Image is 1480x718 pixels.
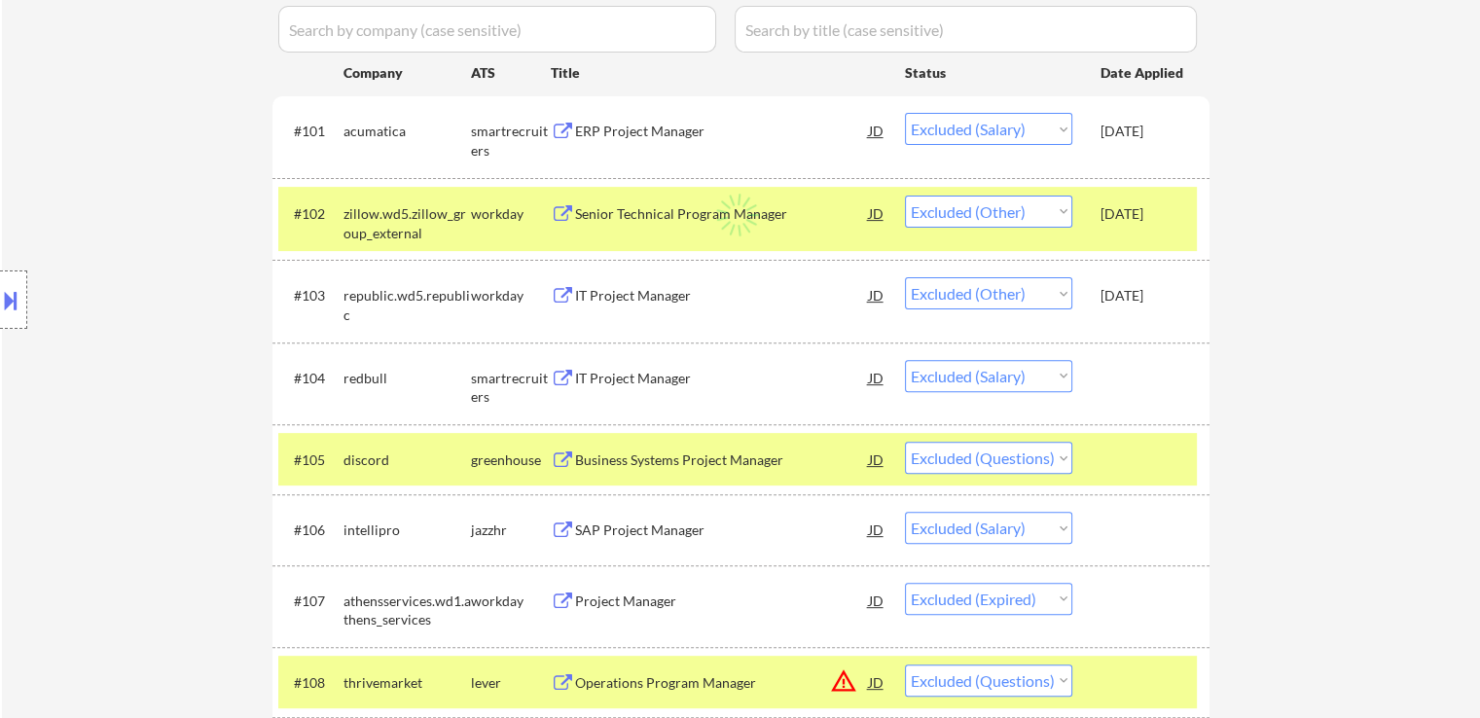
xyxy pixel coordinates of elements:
[867,277,886,312] div: JD
[575,521,869,540] div: SAP Project Manager
[867,113,886,148] div: JD
[471,450,551,470] div: greenhouse
[343,286,471,324] div: republic.wd5.republic
[575,204,869,224] div: Senior Technical Program Manager
[867,583,886,618] div: JD
[867,442,886,477] div: JD
[867,360,886,395] div: JD
[575,673,869,693] div: Operations Program Manager
[343,122,471,141] div: acumatica
[471,63,551,83] div: ATS
[343,673,471,693] div: thrivemarket
[735,6,1197,53] input: Search by title (case sensitive)
[343,521,471,540] div: intellipro
[867,512,886,547] div: JD
[867,664,886,700] div: JD
[575,122,869,141] div: ERP Project Manager
[471,286,551,305] div: workday
[575,450,869,470] div: Business Systems Project Manager
[471,521,551,540] div: jazzhr
[471,673,551,693] div: lever
[830,667,857,695] button: warning_amber
[551,63,886,83] div: Title
[471,592,551,611] div: workday
[575,592,869,611] div: Project Manager
[1101,122,1186,141] div: [DATE]
[343,450,471,470] div: discord
[1101,286,1186,305] div: [DATE]
[343,592,471,629] div: athensservices.wd1.athens_services
[1101,63,1186,83] div: Date Applied
[575,286,869,305] div: IT Project Manager
[294,521,328,540] div: #106
[471,204,551,224] div: workday
[294,592,328,611] div: #107
[278,6,716,53] input: Search by company (case sensitive)
[867,196,886,231] div: JD
[343,369,471,388] div: redbull
[343,204,471,242] div: zillow.wd5.zillow_group_external
[471,122,551,160] div: smartrecruiters
[1101,204,1186,224] div: [DATE]
[343,63,471,83] div: Company
[575,369,869,388] div: IT Project Manager
[471,369,551,407] div: smartrecruiters
[294,673,328,693] div: #108
[905,54,1072,90] div: Status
